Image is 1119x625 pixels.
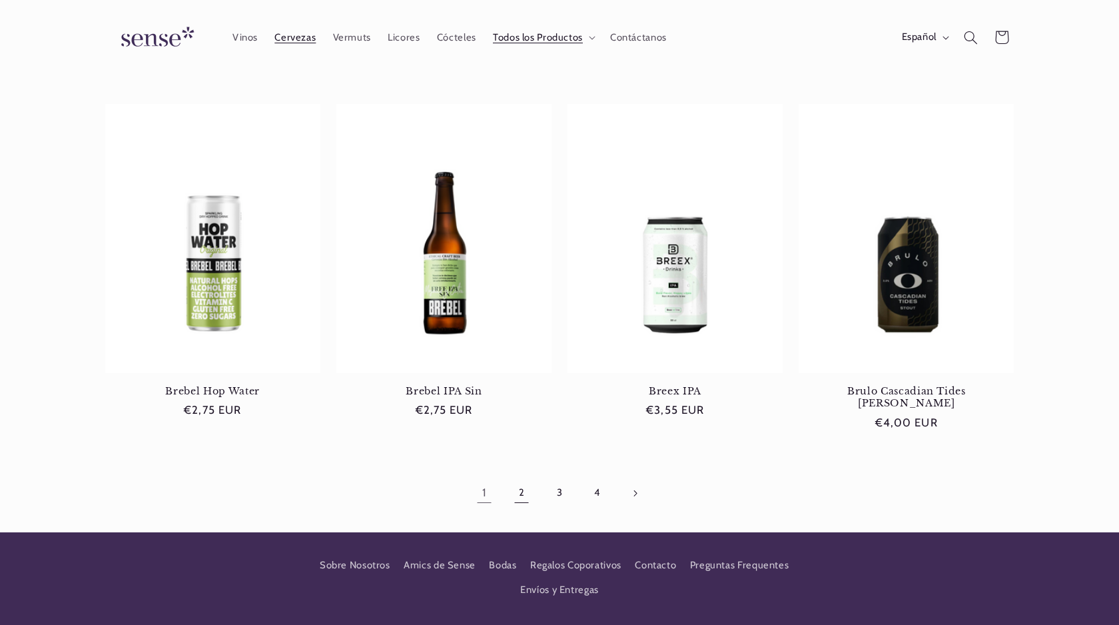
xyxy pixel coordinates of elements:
a: Página 2 [506,478,537,508]
img: Sense [105,19,205,57]
a: Página siguiente [619,478,650,508]
span: Vinos [232,31,258,44]
span: Cócteles [437,31,476,44]
a: Brulo Cascadian Tides [PERSON_NAME] [799,385,1014,410]
a: Sense [100,13,210,62]
span: Contáctanos [610,31,667,44]
a: Preguntas Frequentes [690,554,789,578]
summary: Búsqueda [955,22,986,53]
a: Envíos y Entregas [520,578,599,602]
a: Brebel Hop Water [105,385,320,397]
a: Página 1 [469,478,500,508]
a: Licores [380,23,429,52]
nav: Paginación [105,478,1014,508]
a: Breex IPA [567,385,783,397]
a: Cervezas [266,23,324,52]
a: Bodas [489,554,516,578]
a: Vermuts [324,23,380,52]
span: Vermuts [333,31,371,44]
a: Regalos Coporativos [530,554,621,578]
a: Contacto [635,554,676,578]
span: Todos los Productos [493,31,583,44]
a: Brebel IPA Sin [336,385,552,397]
a: Contáctanos [601,23,675,52]
a: Cócteles [428,23,484,52]
a: Vinos [224,23,266,52]
span: Español [902,31,936,45]
a: Amics de Sense [404,554,476,578]
span: Licores [388,31,420,44]
a: Página 4 [582,478,613,508]
button: Español [893,24,955,51]
a: Sobre Nosotros [320,557,390,578]
a: Página 3 [544,478,575,508]
summary: Todos los Productos [484,23,601,52]
span: Cervezas [274,31,316,44]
